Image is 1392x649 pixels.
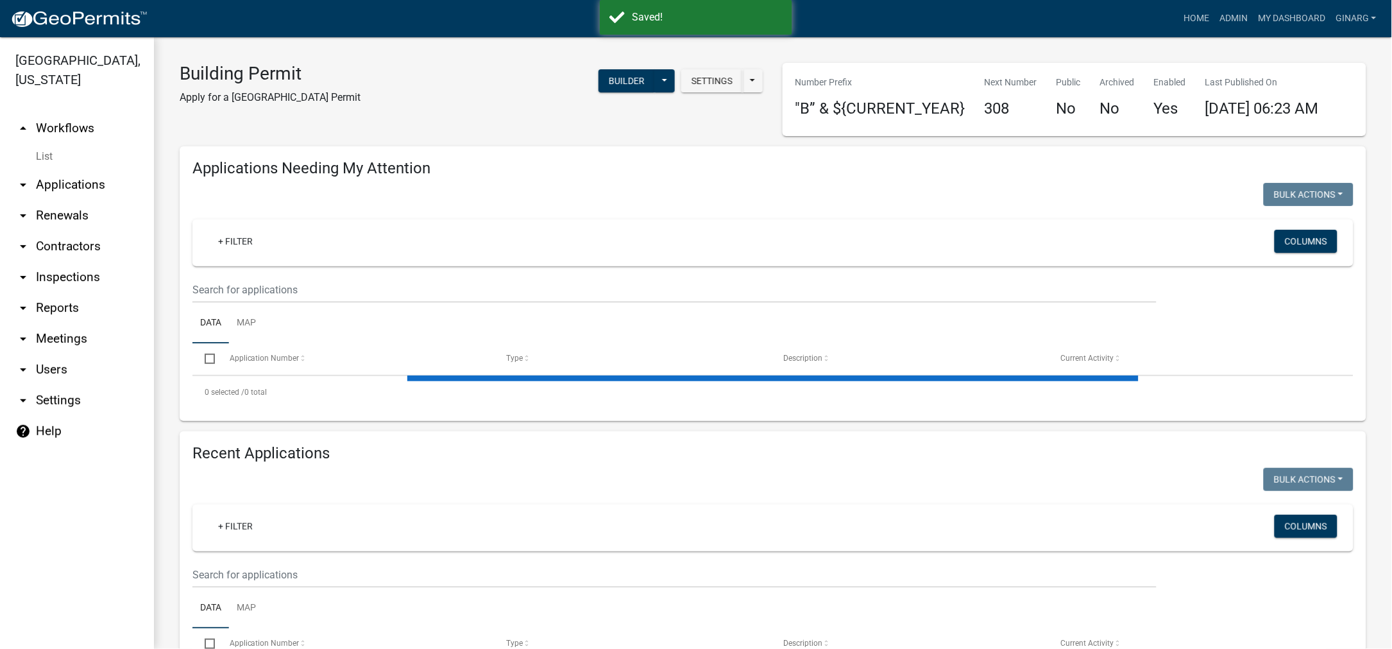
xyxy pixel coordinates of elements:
[15,331,31,347] i: arrow_drop_down
[495,343,772,374] datatable-header-cell: Type
[1330,6,1382,31] a: ginarg
[1178,6,1214,31] a: Home
[795,76,965,89] p: Number Prefix
[1049,343,1326,374] datatable-header-cell: Current Activity
[180,63,361,85] h3: Building Permit
[1264,183,1354,206] button: Bulk Actions
[229,303,264,344] a: Map
[229,588,264,629] a: Map
[15,177,31,193] i: arrow_drop_down
[1253,6,1330,31] a: My Dashboard
[1154,76,1186,89] p: Enabled
[192,343,217,374] datatable-header-cell: Select
[192,562,1157,588] input: Search for applications
[192,277,1157,303] input: Search for applications
[784,639,823,648] span: Description
[1205,76,1319,89] p: Last Published On
[632,10,783,25] div: Saved!
[1057,100,1081,118] h4: No
[507,639,523,648] span: Type
[180,90,361,105] p: Apply for a [GEOGRAPHIC_DATA] Permit
[1061,354,1114,363] span: Current Activity
[15,239,31,254] i: arrow_drop_down
[208,515,263,538] a: + Filter
[1100,100,1135,118] h4: No
[985,100,1037,118] h4: 308
[1061,639,1114,648] span: Current Activity
[192,159,1354,178] h4: Applications Needing My Attention
[1264,468,1354,491] button: Bulk Actions
[192,444,1354,463] h4: Recent Applications
[598,69,655,92] button: Builder
[15,362,31,377] i: arrow_drop_down
[217,343,494,374] datatable-header-cell: Application Number
[15,208,31,223] i: arrow_drop_down
[1214,6,1253,31] a: Admin
[1205,100,1319,117] span: [DATE] 06:23 AM
[985,76,1037,89] p: Next Number
[15,121,31,136] i: arrow_drop_up
[1057,76,1081,89] p: Public
[1275,515,1337,538] button: Columns
[507,354,523,363] span: Type
[230,639,300,648] span: Application Number
[15,424,31,439] i: help
[15,270,31,285] i: arrow_drop_down
[15,393,31,408] i: arrow_drop_down
[192,376,1354,408] div: 0 total
[230,354,300,363] span: Application Number
[192,588,229,629] a: Data
[1275,230,1337,253] button: Columns
[784,354,823,363] span: Description
[15,300,31,316] i: arrow_drop_down
[681,69,743,92] button: Settings
[208,230,263,253] a: + Filter
[1100,76,1135,89] p: Archived
[1154,100,1186,118] h4: Yes
[772,343,1049,374] datatable-header-cell: Description
[192,303,229,344] a: Data
[795,100,965,118] h4: "B” & ${CURRENT_YEAR}
[205,388,244,397] span: 0 selected /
